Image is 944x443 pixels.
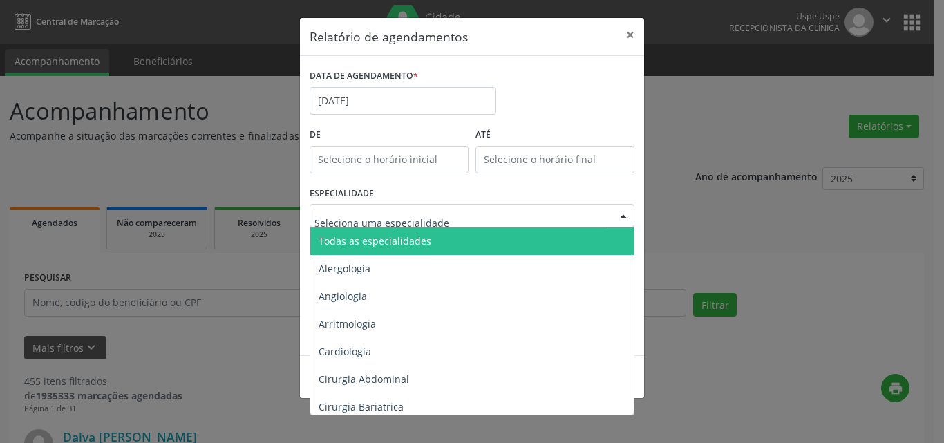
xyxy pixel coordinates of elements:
[319,345,371,358] span: Cardiologia
[319,262,370,275] span: Alergologia
[475,124,634,146] label: ATÉ
[310,146,469,173] input: Selecione o horário inicial
[319,400,404,413] span: Cirurgia Bariatrica
[319,234,431,247] span: Todas as especialidades
[475,146,634,173] input: Selecione o horário final
[310,28,468,46] h5: Relatório de agendamentos
[310,66,418,87] label: DATA DE AGENDAMENTO
[319,317,376,330] span: Arritmologia
[319,373,409,386] span: Cirurgia Abdominal
[310,183,374,205] label: ESPECIALIDADE
[314,209,606,236] input: Seleciona uma especialidade
[319,290,367,303] span: Angiologia
[310,87,496,115] input: Selecione uma data ou intervalo
[616,18,644,52] button: Close
[310,124,469,146] label: De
